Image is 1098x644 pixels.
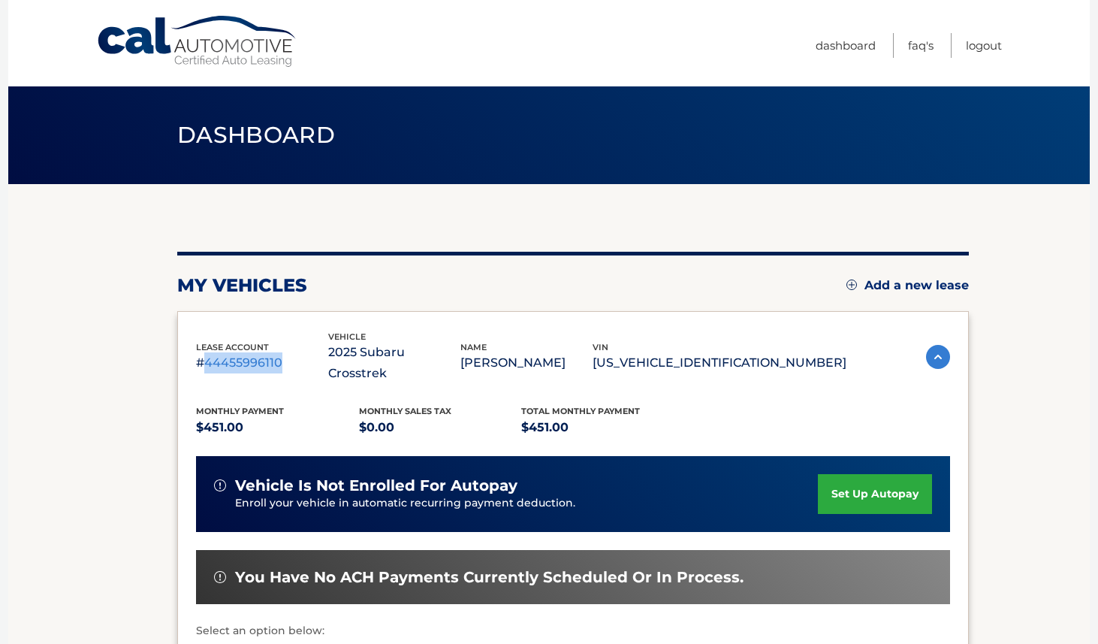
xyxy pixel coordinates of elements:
[177,274,307,297] h2: my vehicles
[235,495,818,512] p: Enroll your vehicle in automatic recurring payment deduction.
[846,280,857,290] img: add.svg
[214,571,226,583] img: alert-white.svg
[196,342,269,352] span: lease account
[196,406,284,416] span: Monthly Payment
[521,417,684,438] p: $451.00
[593,352,846,373] p: [US_VEHICLE_IDENTIFICATION_NUMBER]
[966,33,1002,58] a: Logout
[460,352,593,373] p: [PERSON_NAME]
[593,342,608,352] span: vin
[235,568,744,587] span: You have no ACH payments currently scheduled or in process.
[359,406,451,416] span: Monthly sales Tax
[196,622,950,640] p: Select an option below:
[177,121,335,149] span: Dashboard
[328,342,460,384] p: 2025 Subaru Crosstrek
[359,417,522,438] p: $0.00
[816,33,876,58] a: Dashboard
[96,15,299,68] a: Cal Automotive
[196,417,359,438] p: $451.00
[908,33,934,58] a: FAQ's
[328,331,366,342] span: vehicle
[846,278,969,293] a: Add a new lease
[214,479,226,491] img: alert-white.svg
[235,476,517,495] span: vehicle is not enrolled for autopay
[196,352,328,373] p: #44455996110
[926,345,950,369] img: accordion-active.svg
[818,474,932,514] a: set up autopay
[460,342,487,352] span: name
[521,406,640,416] span: Total Monthly Payment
